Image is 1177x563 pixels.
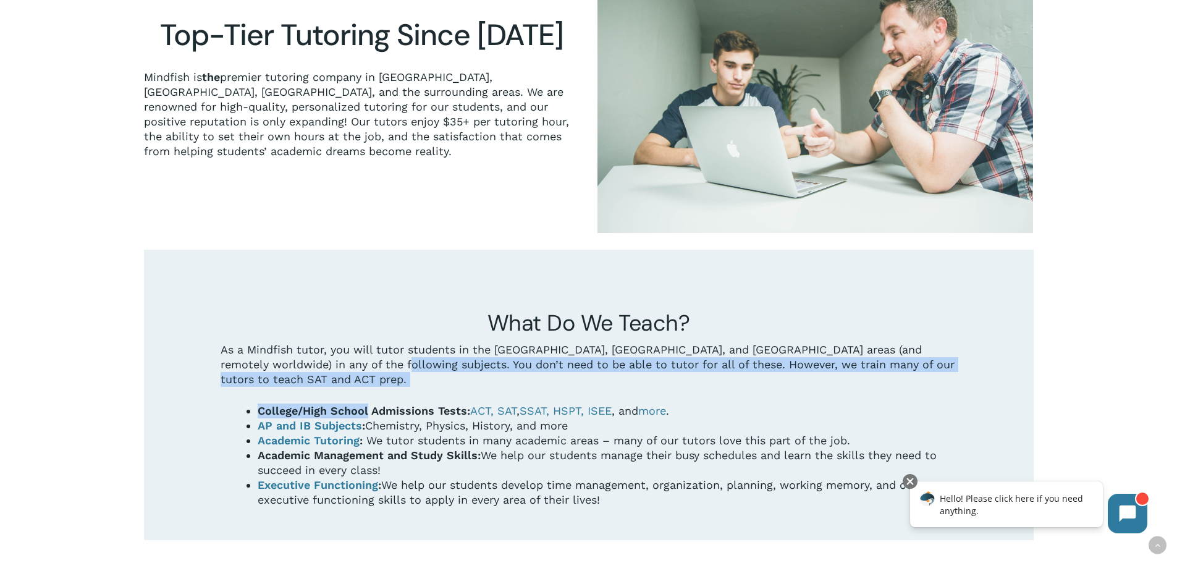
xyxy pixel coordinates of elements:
li: We help our students develop time management, organization, planning, working memory, and other e... [258,478,956,507]
span: , , and . [470,404,669,417]
span: What Do We Teach? [487,308,690,337]
span: premier tutoring company in [GEOGRAPHIC_DATA], [GEOGRAPHIC_DATA], [GEOGRAPHIC_DATA], and the surr... [144,70,569,158]
iframe: Chatbot [897,472,1160,546]
h2: Top-Tier Tutoring Since [DATE] [144,17,580,53]
b: : [258,419,568,432]
li: We help our students manage their busy schedules and learn the skills they need to succeed in eve... [258,448,956,478]
a: ACT, SAT [470,404,517,417]
strong: : [258,434,363,447]
strong: : [258,478,381,491]
b: the [202,70,220,83]
b: College/High School Admissions Tests: [258,404,470,417]
span: We tutor students in many academic areas – many of our tutors love this part of the job. [366,434,850,447]
strong: Academic Management and Study Skills: [258,449,481,462]
a: Executive Functioning [258,478,378,491]
span: Mindfish is [144,70,202,83]
a: more [638,404,666,417]
a: AP and IB Subjects [258,419,362,432]
span: Chemistry, Physics, History, and more [365,419,568,432]
span: As a Mindfish tutor, you will tutor students in the [GEOGRAPHIC_DATA], [GEOGRAPHIC_DATA], and [GE... [221,343,955,386]
a: SSAT, HSPT, ISEE [520,404,612,417]
a: Academic Tutoring [258,434,360,447]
